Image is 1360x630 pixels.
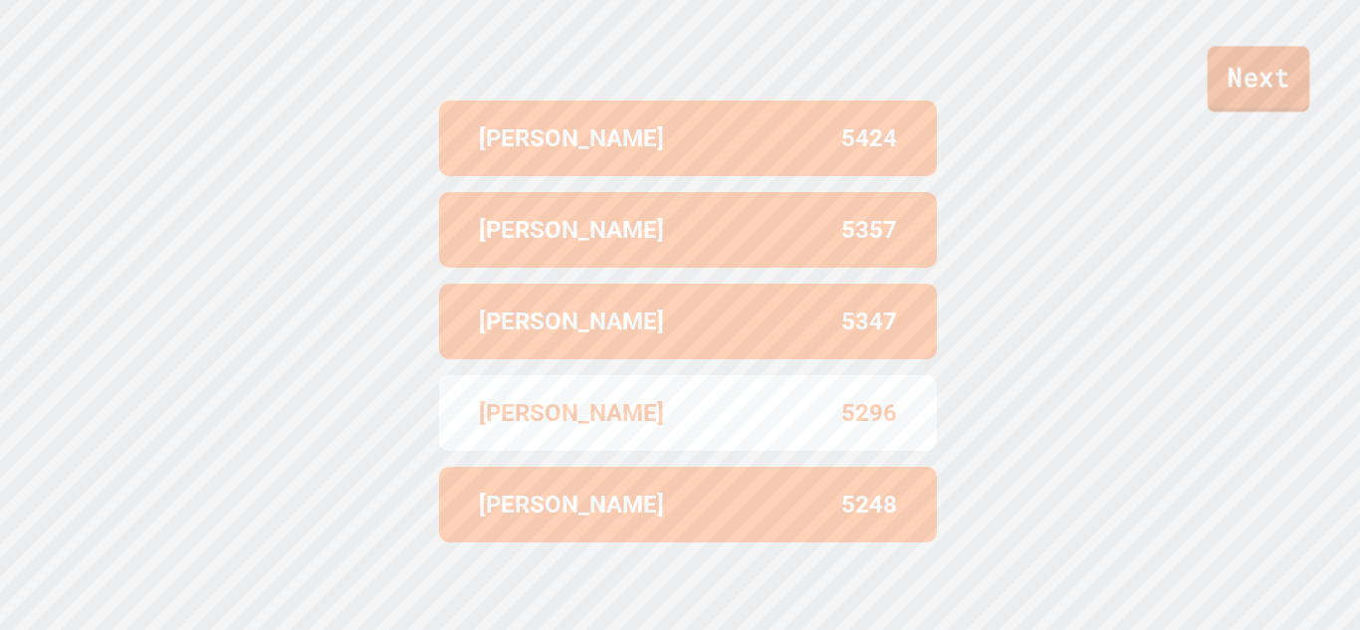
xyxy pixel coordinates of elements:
[479,212,664,248] p: [PERSON_NAME]
[841,487,897,523] p: 5248
[479,304,664,339] p: [PERSON_NAME]
[1208,46,1310,111] a: Next
[841,395,897,431] p: 5296
[841,304,897,339] p: 5347
[841,212,897,248] p: 5357
[479,487,664,523] p: [PERSON_NAME]
[479,395,664,431] p: [PERSON_NAME]
[841,120,897,156] p: 5424
[479,120,664,156] p: [PERSON_NAME]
